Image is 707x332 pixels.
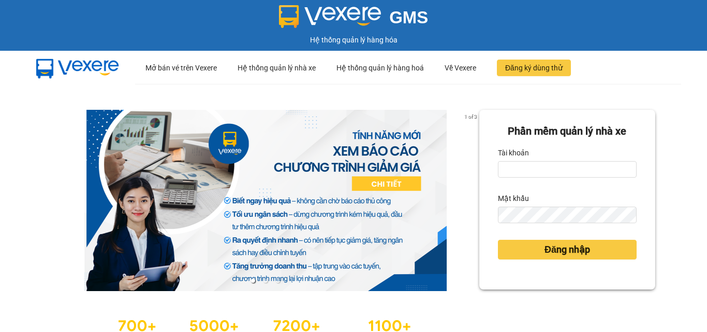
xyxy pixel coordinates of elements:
label: Tài khoản [498,145,529,161]
li: slide item 1 [251,279,255,283]
img: logo 2 [279,5,381,28]
div: Phần mềm quản lý nhà xe [498,123,637,139]
div: Hệ thống quản lý hàng hoá [336,51,424,84]
div: Hệ thống quản lý nhà xe [238,51,316,84]
div: Mở bán vé trên Vexere [145,51,217,84]
button: Đăng nhập [498,240,637,259]
label: Mật khẩu [498,190,529,207]
div: Hệ thống quản lý hàng hóa [3,34,704,46]
li: slide item 2 [263,279,268,283]
input: Mật khẩu [498,207,637,223]
button: Đăng ký dùng thử [497,60,571,76]
button: next slide / item [465,110,479,291]
a: GMS [279,16,429,24]
span: GMS [389,8,428,27]
input: Tài khoản [498,161,637,178]
li: slide item 3 [276,279,280,283]
button: previous slide / item [52,110,66,291]
div: Về Vexere [445,51,476,84]
span: Đăng nhập [544,242,590,257]
span: Đăng ký dùng thử [505,62,563,74]
p: 1 of 3 [461,110,479,123]
img: mbUUG5Q.png [26,51,129,85]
